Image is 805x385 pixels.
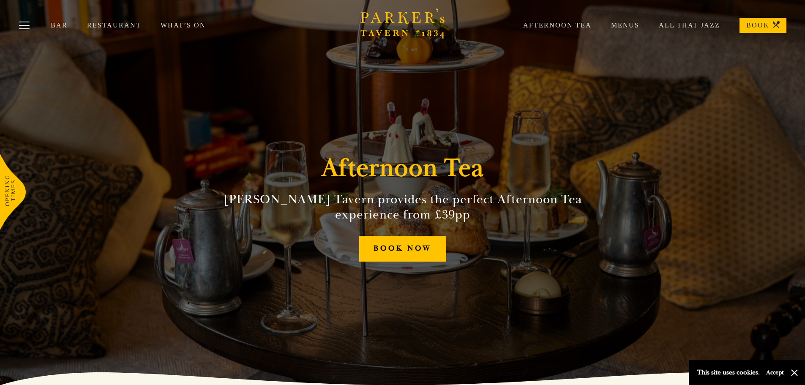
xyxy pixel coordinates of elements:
[322,153,484,183] h1: Afternoon Tea
[210,192,595,222] h2: [PERSON_NAME] Tavern provides the perfect Afternoon Tea experience from £39pp
[359,236,446,262] a: BOOK NOW
[790,369,799,377] button: Close and accept
[766,369,784,377] button: Accept
[697,366,760,379] p: This site uses cookies.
